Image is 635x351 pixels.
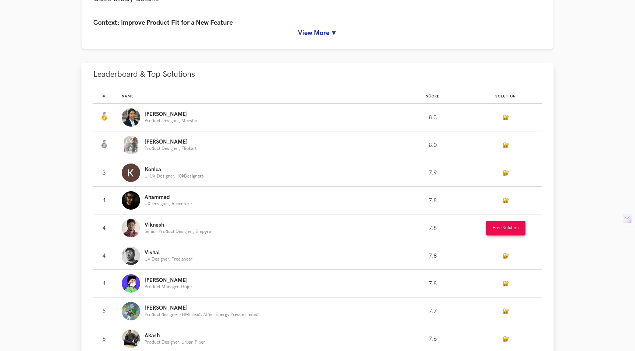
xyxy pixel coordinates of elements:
td: 7.8 [396,242,469,270]
a: 🔐 [502,170,509,176]
p: Product designer - HMI Lead, Ather Energy Private limited [145,312,258,317]
td: 7.7 [396,297,469,325]
a: 🔐 [502,281,509,287]
a: 🔐 [502,197,509,204]
img: Profile photo [122,302,140,320]
p: UI UX Designer, 10kDesigners [145,174,204,179]
p: Konica [145,167,204,173]
a: 🔐 [502,308,509,314]
img: Profile photo [122,219,140,237]
p: Ahammed [145,195,192,200]
p: [PERSON_NAME] [145,139,197,145]
img: Profile photo [122,164,140,182]
td: 3 [93,159,122,187]
a: 🔐 [502,114,509,121]
p: Product Designer, Meesho [145,118,197,123]
img: Profile photo [122,136,140,154]
img: Profile photo [122,274,140,293]
img: Silver Medal [100,140,108,149]
p: [PERSON_NAME] [145,111,197,117]
td: 7.8 [396,187,469,214]
span: Score [426,94,440,99]
td: 4 [93,242,122,270]
p: Senior Product Designer, Empyra [145,229,211,234]
a: 🔐 [502,142,509,148]
p: UX Designer, Freelancer [145,257,192,262]
img: Gold Medal [100,112,108,121]
p: [PERSON_NAME] [145,305,258,311]
img: Profile photo [122,247,140,265]
td: 4 [93,187,122,214]
p: Product Designer, Urban Piper [145,340,205,345]
button: Free Solution [486,221,525,235]
td: 7.8 [396,270,469,297]
p: Viknesh [145,222,211,228]
td: 7.8 [396,214,469,242]
p: Product Designer, Flipkart [145,146,197,151]
a: View More ▼ [93,29,542,37]
p: Akash [145,333,205,339]
td: 5 [93,297,122,325]
div: Case Study details [81,10,554,49]
p: Vishal [145,250,192,256]
p: Product Manager, Gojek [145,285,192,289]
td: 4 [93,270,122,297]
a: 🔐 [502,253,509,259]
a: 🔐 [502,336,509,342]
img: Profile photo [122,191,140,210]
span: Name [122,94,134,99]
img: Profile photo [122,330,140,348]
button: Leaderboard & Top Solutions [81,63,554,86]
td: 8.0 [396,131,469,159]
td: 7.9 [396,159,469,187]
span: Leaderboard & Top Solutions [93,69,195,79]
p: [PERSON_NAME] [145,278,192,283]
img: Profile photo [122,108,140,127]
td: 8.3 [396,104,469,131]
span: # [103,94,105,99]
h4: Context: Improve Product Fit for a New Feature [93,19,542,27]
p: UX Designer, Accenture [145,202,192,206]
td: 4 [93,214,122,242]
span: Solution [495,94,516,99]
